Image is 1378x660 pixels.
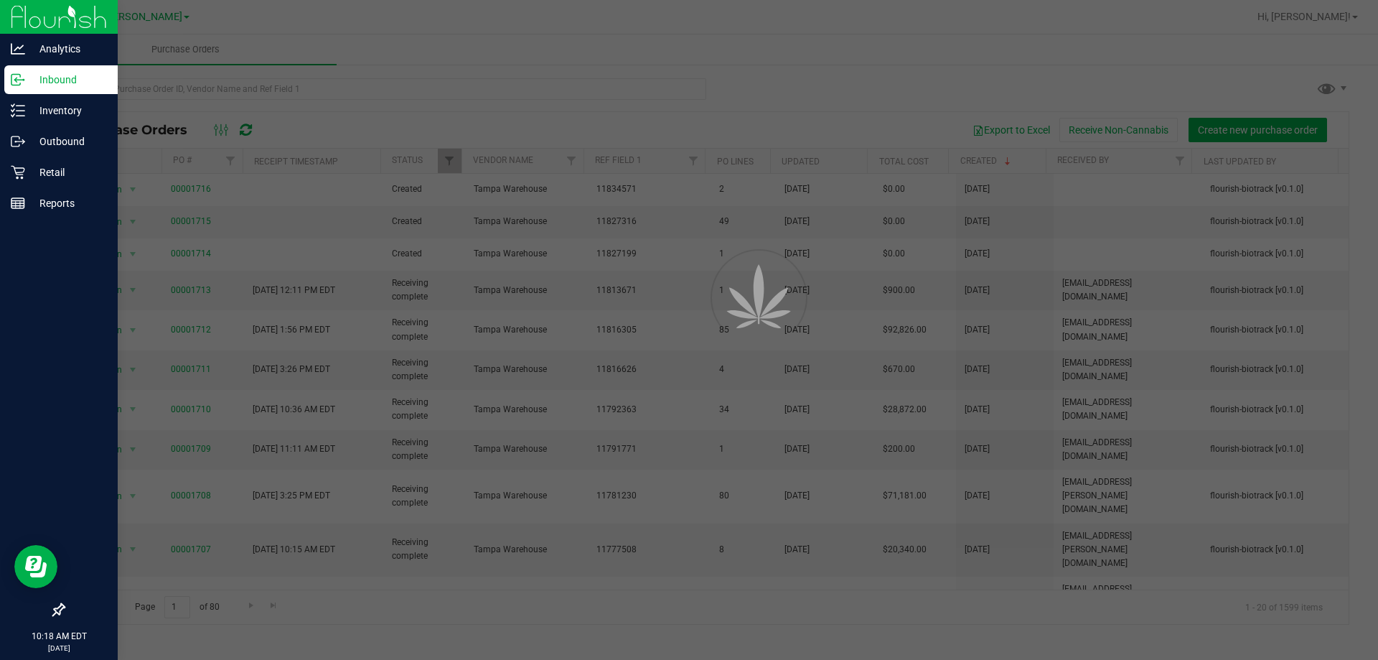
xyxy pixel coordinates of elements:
[6,630,111,643] p: 10:18 AM EDT
[11,42,25,56] inline-svg: Analytics
[11,165,25,180] inline-svg: Retail
[11,134,25,149] inline-svg: Outbound
[25,71,111,88] p: Inbound
[25,195,111,212] p: Reports
[11,73,25,87] inline-svg: Inbound
[11,196,25,210] inline-svg: Reports
[25,133,111,150] p: Outbound
[25,40,111,57] p: Analytics
[25,164,111,181] p: Retail
[25,102,111,119] p: Inventory
[14,545,57,588] iframe: Resource center
[6,643,111,654] p: [DATE]
[11,103,25,118] inline-svg: Inventory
